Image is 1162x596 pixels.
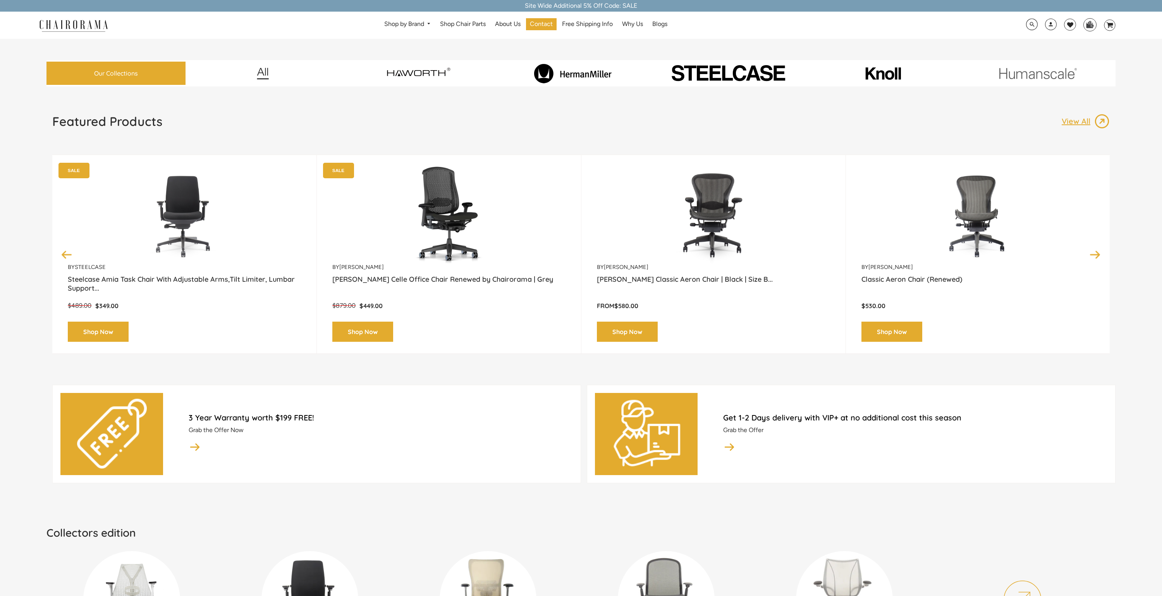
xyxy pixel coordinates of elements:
[597,167,830,264] img: Herman Miller Classic Aeron Chair | Black | Size B (Renewed) - chairorama
[519,64,627,83] img: image_8_173eb7e0-7579-41b4-bc8e-4ba0b8ba93e8.png
[46,526,1116,539] h2: Collectors edition
[648,18,671,30] a: Blogs
[491,18,524,30] a: About Us
[440,20,486,28] span: Shop Chair Parts
[189,440,201,453] img: image_14.png
[1084,19,1096,30] img: WhatsApp_Image_2024-07-12_at_16.23.01.webp
[495,20,521,28] span: About Us
[332,264,566,271] p: by
[614,302,638,310] span: $580.00
[723,440,736,453] img: image_14.png
[652,20,667,28] span: Blogs
[145,18,906,33] nav: DesktopNavigation
[95,302,119,310] span: $349.00
[332,167,566,264] a: Herman Miller Celle Office Chair Renewed by Chairorama | Grey - chairorama Herman Miller Celle Of...
[189,426,573,434] p: Grab the Offer Now
[332,167,566,264] img: Herman Miller Celle Office Chair Renewed by Chairorama | Grey - chairorama
[597,322,658,342] a: Shop Now
[618,18,647,30] a: Why Us
[723,426,1107,434] p: Grab the Offer
[1088,248,1102,261] button: Next
[359,302,383,310] span: $449.00
[597,275,830,294] a: [PERSON_NAME] Classic Aeron Chair | Black | Size B...
[861,167,1095,264] a: Classic Aeron Chair (Renewed) - chairorama Classic Aeron Chair (Renewed) - chairorama
[861,275,1095,294] a: Classic Aeron Chair (Renewed)
[723,413,1107,422] h2: Get 1-2 Days delivery with VIP+ at no additional cost this season
[35,19,112,32] img: chairorama
[332,302,356,309] span: $879.00
[68,167,301,264] img: Amia Chair by chairorama.com
[861,167,1095,264] img: Classic Aeron Chair (Renewed) - chairorama
[604,264,648,270] a: [PERSON_NAME]
[60,248,74,261] button: Previous
[380,18,435,30] a: Shop by Brand
[332,168,344,173] text: SALE
[68,322,129,342] a: Shop Now
[75,264,106,270] a: Steelcase
[526,18,557,30] a: Contact
[68,275,301,294] a: Steelcase Amia Task Chair With Adjustable Arms,Tilt Limiter, Lumbar Support...
[52,114,162,135] a: Featured Products
[861,322,922,342] a: Shop Now
[597,302,830,310] p: From
[241,67,284,79] img: image_12.png
[339,264,384,270] a: [PERSON_NAME]
[848,66,918,81] img: image_10_1.png
[653,62,803,84] img: PHOTO-2024-07-09-00-53-10-removebg-preview.png
[68,302,91,309] span: $489.00
[612,399,681,469] img: delivery-man.png
[562,20,613,28] span: Free Shipping Info
[52,114,162,129] h1: Featured Products
[68,167,301,264] a: Amia Chair by chairorama.com Renewed Amia Chair chairorama.com
[597,167,830,264] a: Herman Miller Classic Aeron Chair | Black | Size B (Renewed) - chairorama Herman Miller Classic A...
[46,62,186,85] a: Our Collections
[530,20,553,28] span: Contact
[597,264,830,271] p: by
[68,168,80,173] text: SALE
[983,67,1092,79] img: image_11.png
[68,264,301,271] p: by
[77,399,147,469] img: free.png
[1062,116,1094,126] p: View All
[1094,114,1110,129] img: image_13.png
[364,60,473,87] img: image_7_14f0750b-d084-457f-979a-a1ab9f6582c4.png
[558,18,617,30] a: Free Shipping Info
[189,413,573,422] h2: 3 Year Warranty worth $199 FREE!
[868,264,913,270] a: [PERSON_NAME]
[861,264,1095,271] p: by
[861,302,885,310] span: $530.00
[436,18,490,30] a: Shop Chair Parts
[332,322,393,342] a: Shop Now
[1062,114,1110,129] a: View All
[332,275,566,294] a: [PERSON_NAME] Celle Office Chair Renewed by Chairorama | Grey
[622,20,643,28] span: Why Us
